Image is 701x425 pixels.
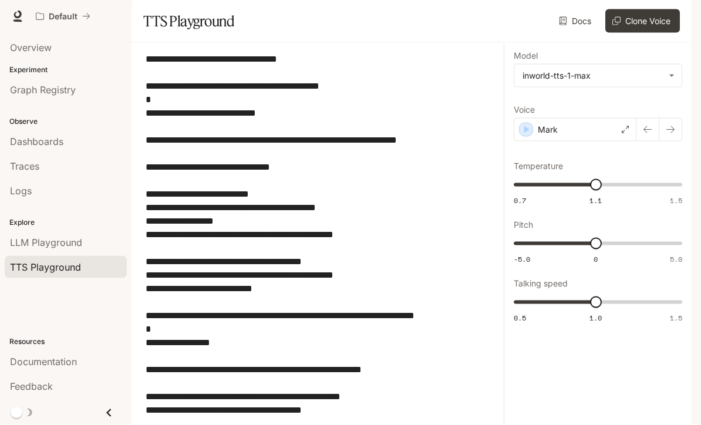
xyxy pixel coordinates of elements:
[514,65,682,87] div: inworld-tts-1-max
[670,254,682,264] span: 5.0
[557,9,596,33] a: Docs
[670,195,682,205] span: 1.5
[514,195,526,205] span: 0.7
[514,313,526,323] span: 0.5
[143,9,234,33] h1: TTS Playground
[589,313,602,323] span: 1.0
[514,254,530,264] span: -5.0
[514,279,568,288] p: Talking speed
[589,195,602,205] span: 1.1
[514,52,538,60] p: Model
[31,5,96,28] button: All workspaces
[49,12,77,22] p: Default
[514,106,535,114] p: Voice
[514,221,533,229] p: Pitch
[605,9,680,33] button: Clone Voice
[514,162,563,170] p: Temperature
[538,124,558,136] p: Mark
[670,313,682,323] span: 1.5
[523,70,663,82] div: inworld-tts-1-max
[594,254,598,264] span: 0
